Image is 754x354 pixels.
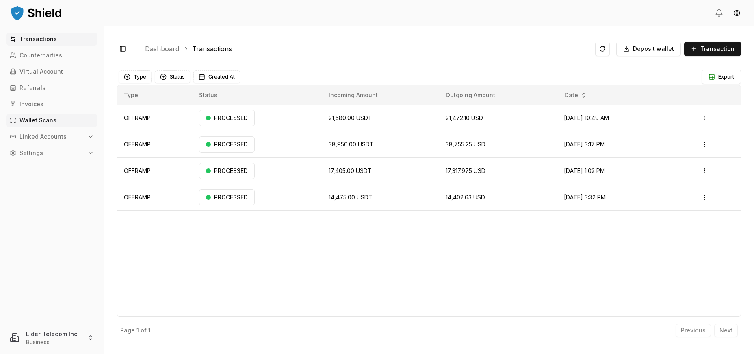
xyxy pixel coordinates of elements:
p: Transactions [19,36,57,42]
button: Settings [6,146,97,160]
p: Virtual Account [19,69,63,74]
span: Transaction [700,45,734,53]
button: Date [561,89,590,102]
p: Invoices [19,101,43,107]
a: Wallet Scans [6,114,97,127]
span: 17,405.00 USDT [329,167,372,174]
a: Dashboard [145,44,179,54]
th: Type [117,85,193,105]
button: Linked Accounts [6,130,97,143]
p: 1 [136,328,139,333]
img: ShieldPay Logo [10,4,63,21]
span: [DATE] 3:17 PM [564,141,605,148]
td: OFFRAMP [117,105,193,131]
th: Outgoing Amount [439,85,557,105]
p: Linked Accounts [19,134,67,140]
div: PROCESSED [199,136,255,153]
p: Page [120,328,135,333]
span: [DATE] 3:32 PM [564,194,606,201]
th: Status [193,85,322,105]
p: Lider Telecom Inc [26,330,81,338]
p: of [141,328,147,333]
nav: breadcrumb [145,44,589,54]
td: OFFRAMP [117,158,193,184]
a: Transactions [192,44,232,54]
span: 21,472.10 USD [446,114,483,121]
a: Referrals [6,81,97,94]
p: Business [26,338,81,346]
button: Type [119,70,152,83]
div: PROCESSED [199,110,255,126]
span: 14,475.00 USDT [329,194,373,201]
span: [DATE] 1:02 PM [564,167,605,174]
button: Transaction [684,42,741,56]
span: 38,950.00 USDT [329,141,374,148]
th: Incoming Amount [322,85,440,105]
button: Export [702,70,741,84]
span: Created At [208,74,235,80]
p: Wallet Scans [19,118,56,123]
div: PROCESSED [199,189,255,205]
a: Counterparties [6,49,97,62]
span: 14,402.63 USD [446,194,485,201]
td: OFFRAMP [117,131,193,158]
button: Status [155,70,190,83]
button: Created At [193,70,240,83]
p: Counterparties [19,52,62,58]
p: Settings [19,150,43,156]
p: Referrals [19,85,45,91]
a: Transactions [6,33,97,46]
span: 38,755.25 USD [446,141,485,148]
a: Invoices [6,98,97,111]
span: 17,317.975 USD [446,167,485,174]
button: Lider Telecom IncBusiness [3,325,100,351]
p: 1 [148,328,151,333]
td: OFFRAMP [117,184,193,211]
a: Virtual Account [6,65,97,78]
span: 21,580.00 USDT [329,114,372,121]
span: Deposit wallet [633,45,674,53]
span: [DATE] 10:49 AM [564,114,609,121]
div: PROCESSED [199,163,255,179]
button: Deposit wallet [616,42,681,56]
